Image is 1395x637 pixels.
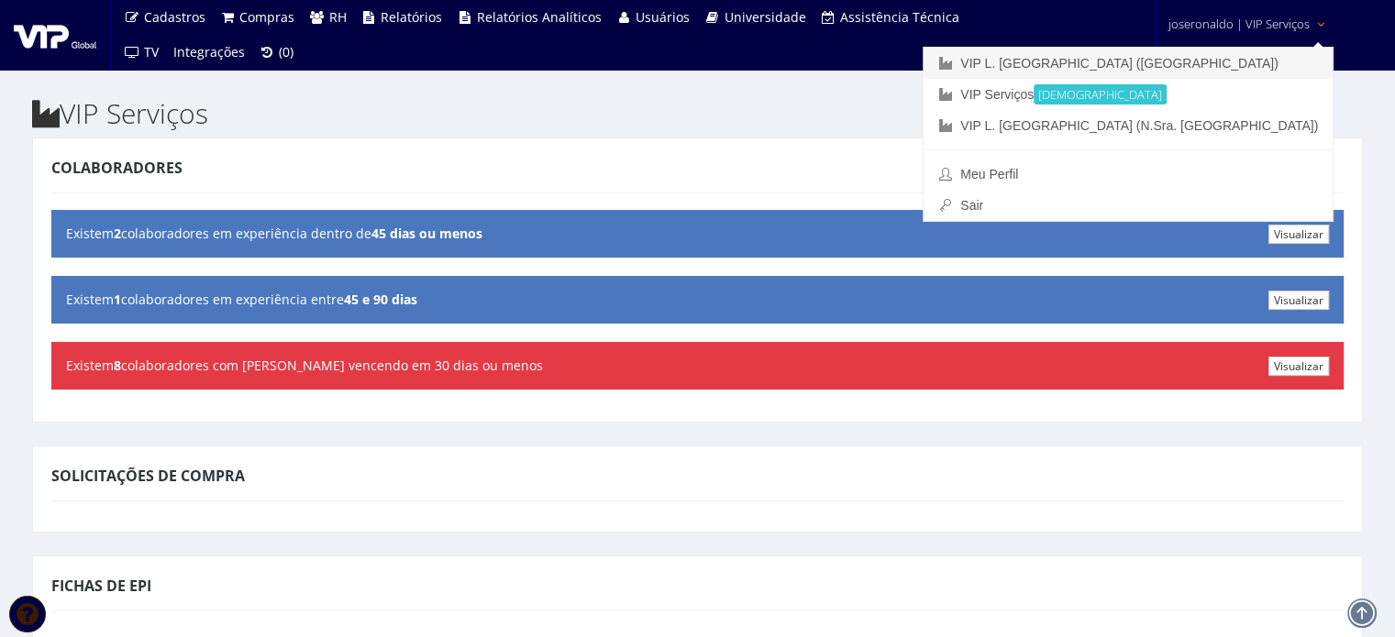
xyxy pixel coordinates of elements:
[329,8,347,26] span: RH
[1268,357,1329,376] a: Visualizar
[114,225,121,242] b: 2
[114,357,121,374] b: 8
[116,35,166,70] a: TV
[1268,225,1329,244] a: Visualizar
[924,110,1333,141] a: VIP L. [GEOGRAPHIC_DATA] (N.Sra. [GEOGRAPHIC_DATA])
[51,342,1344,390] div: Existem colaboradores com [PERSON_NAME] vencendo em 30 dias ou menos
[840,8,959,26] span: Assistência Técnica
[51,466,245,486] span: Solicitações de Compra
[173,43,245,60] span: Integrações
[477,8,602,26] span: Relatórios Analíticos
[1268,291,1329,310] a: Visualizar
[14,21,96,49] img: logo
[636,8,690,26] span: Usuários
[1034,84,1167,104] small: [DEMOGRAPHIC_DATA]
[924,190,1333,221] a: Sair
[725,8,806,26] span: Universidade
[924,48,1333,79] a: VIP L. [GEOGRAPHIC_DATA] ([GEOGRAPHIC_DATA])
[166,35,252,70] a: Integrações
[32,98,1363,128] h2: VIP Serviços
[51,210,1344,258] div: Existem colaboradores em experiência dentro de
[51,158,183,178] span: Colaboradores
[114,291,121,308] b: 1
[924,159,1333,190] a: Meu Perfil
[381,8,442,26] span: Relatórios
[51,576,151,596] span: Fichas de EPI
[371,225,482,242] b: 45 dias ou menos
[279,43,293,60] span: (0)
[144,43,159,60] span: TV
[239,8,294,26] span: Compras
[924,79,1333,110] a: VIP Serviços[DEMOGRAPHIC_DATA]
[252,35,302,70] a: (0)
[344,291,417,308] b: 45 e 90 dias
[51,276,1344,324] div: Existem colaboradores em experiência entre
[1168,15,1310,33] span: joseronaldo | VIP Serviços
[144,8,205,26] span: Cadastros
